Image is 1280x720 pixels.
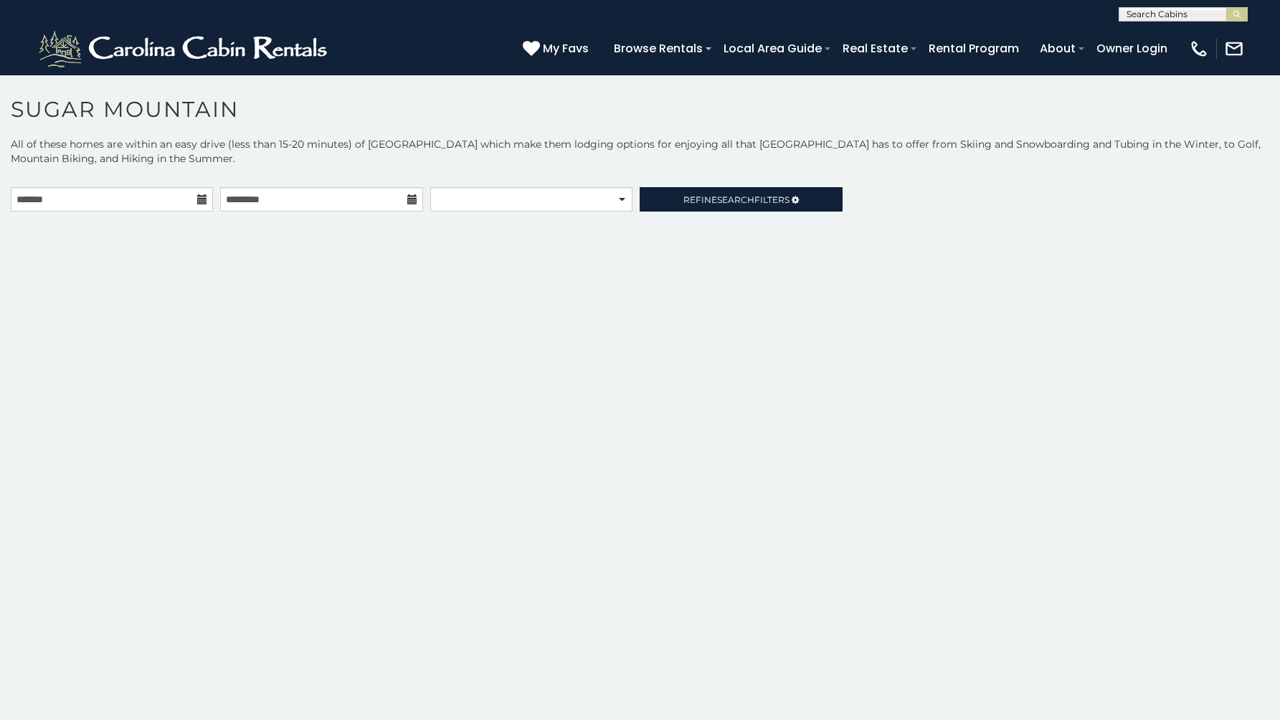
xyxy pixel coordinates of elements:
span: My Favs [543,39,589,57]
a: My Favs [523,39,592,58]
a: Real Estate [835,36,915,61]
img: phone-regular-white.png [1189,39,1209,59]
img: White-1-2.png [36,27,333,70]
a: About [1033,36,1083,61]
img: mail-regular-white.png [1224,39,1244,59]
a: Owner Login [1089,36,1175,61]
span: Search [717,194,754,205]
a: Rental Program [921,36,1026,61]
span: Refine Filters [683,194,790,205]
a: Local Area Guide [716,36,829,61]
a: RefineSearchFilters [640,187,842,212]
a: Browse Rentals [607,36,710,61]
